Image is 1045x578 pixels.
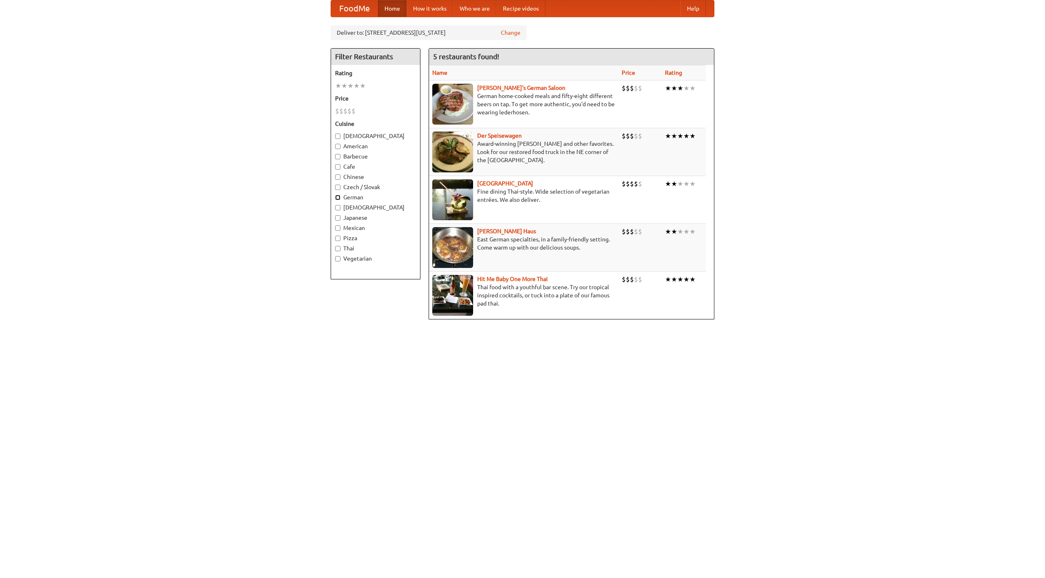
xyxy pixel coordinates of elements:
input: Japanese [335,215,340,221]
li: ★ [347,81,354,90]
label: [DEMOGRAPHIC_DATA] [335,203,416,212]
li: $ [638,132,642,141]
label: Czech / Slovak [335,183,416,191]
img: babythai.jpg [432,275,473,316]
img: satay.jpg [432,179,473,220]
li: $ [638,227,642,236]
input: Mexican [335,225,340,231]
li: ★ [677,227,683,236]
li: ★ [683,179,689,188]
li: $ [634,227,638,236]
li: $ [339,107,343,116]
input: Cafe [335,164,340,170]
p: East German specialties, in a family-friendly setting. Come warm up with our delicious soups. [432,235,615,252]
li: $ [630,227,634,236]
li: $ [634,275,638,284]
li: ★ [665,227,671,236]
label: American [335,142,416,150]
li: $ [622,227,626,236]
li: ★ [683,275,689,284]
li: ★ [683,227,689,236]
a: [PERSON_NAME] Haus [477,228,536,234]
label: Pizza [335,234,416,242]
li: $ [622,84,626,93]
div: Deliver to: [STREET_ADDRESS][US_STATE] [331,25,527,40]
li: $ [634,132,638,141]
li: ★ [671,132,677,141]
li: ★ [689,227,696,236]
a: Change [501,29,520,37]
li: ★ [335,81,341,90]
input: [DEMOGRAPHIC_DATA] [335,205,340,210]
label: Barbecue [335,152,416,161]
li: $ [638,84,642,93]
input: American [335,144,340,149]
li: ★ [683,84,689,93]
input: Pizza [335,236,340,241]
a: Help [680,0,706,17]
li: ★ [677,179,683,188]
input: [DEMOGRAPHIC_DATA] [335,134,340,139]
label: Chinese [335,173,416,181]
a: Price [622,69,635,76]
li: ★ [689,132,696,141]
li: ★ [671,179,677,188]
label: [DEMOGRAPHIC_DATA] [335,132,416,140]
img: kohlhaus.jpg [432,227,473,268]
li: ★ [689,275,696,284]
p: Award-winning [PERSON_NAME] and other favorites. Look for our restored food truck in the NE corne... [432,140,615,164]
h5: Cuisine [335,120,416,128]
h5: Rating [335,69,416,77]
li: $ [622,179,626,188]
input: Vegetarian [335,256,340,261]
input: German [335,195,340,200]
a: Der Speisewagen [477,132,522,139]
li: $ [335,107,339,116]
a: [PERSON_NAME]'s German Saloon [477,85,565,91]
li: ★ [677,275,683,284]
li: $ [630,179,634,188]
a: Rating [665,69,682,76]
li: $ [351,107,356,116]
li: ★ [665,84,671,93]
a: Recipe videos [496,0,545,17]
a: Home [378,0,407,17]
label: Mexican [335,224,416,232]
input: Thai [335,246,340,251]
li: ★ [354,81,360,90]
li: ★ [671,84,677,93]
li: $ [626,275,630,284]
li: $ [626,84,630,93]
li: $ [634,179,638,188]
li: ★ [677,132,683,141]
li: ★ [341,81,347,90]
a: How it works [407,0,453,17]
li: ★ [689,179,696,188]
li: $ [634,84,638,93]
h5: Price [335,94,416,103]
a: Who we are [453,0,496,17]
b: [GEOGRAPHIC_DATA] [477,180,533,187]
a: Hit Me Baby One More Thai [477,276,548,282]
li: $ [622,132,626,141]
input: Czech / Slovak [335,185,340,190]
li: ★ [665,275,671,284]
p: German home-cooked meals and fifty-eight different beers on tap. To get more authentic, you'd nee... [432,92,615,116]
li: ★ [671,275,677,284]
li: $ [347,107,351,116]
li: $ [626,179,630,188]
label: Thai [335,244,416,252]
li: ★ [665,179,671,188]
li: $ [343,107,347,116]
input: Chinese [335,174,340,180]
h4: Filter Restaurants [331,49,420,65]
label: German [335,193,416,201]
label: Japanese [335,214,416,222]
li: $ [638,275,642,284]
a: Name [432,69,447,76]
li: $ [626,227,630,236]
